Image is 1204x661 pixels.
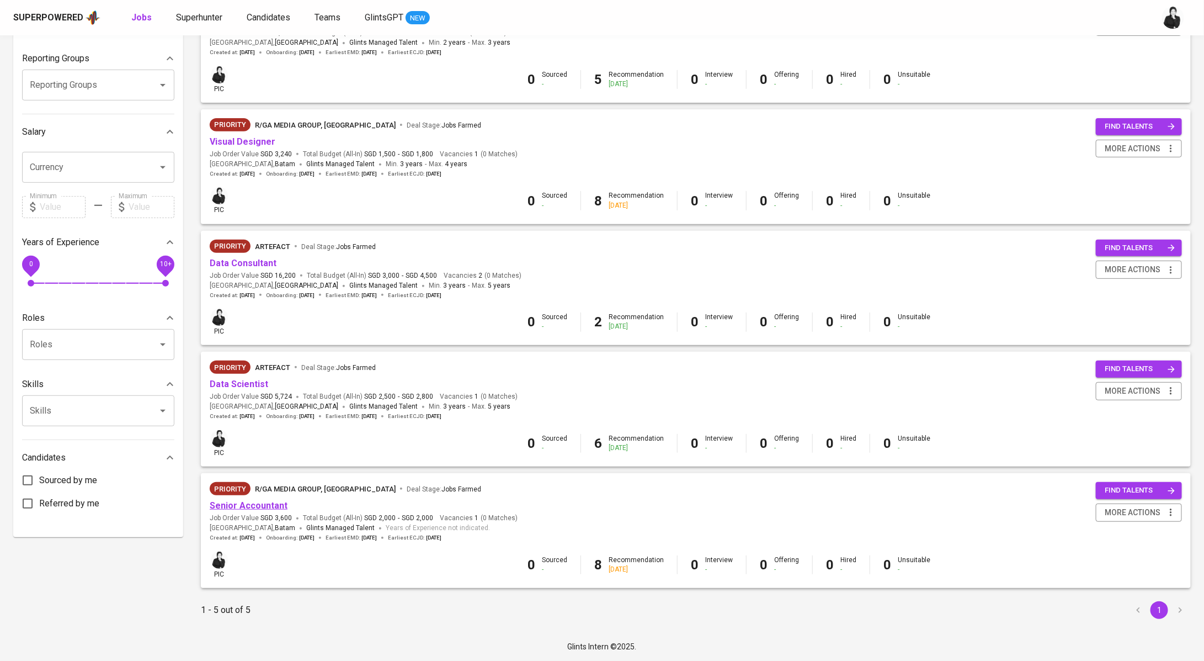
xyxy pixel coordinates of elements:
[594,193,602,209] b: 8
[210,159,295,170] span: [GEOGRAPHIC_DATA] ,
[443,403,466,410] span: 3 years
[774,70,799,89] div: Offering
[609,80,664,89] div: [DATE]
[609,556,664,574] div: Recommendation
[388,534,441,542] span: Earliest ECJD :
[705,322,733,331] div: -
[542,443,567,453] div: -
[883,193,891,209] b: 0
[441,485,481,493] span: Jobs Farmed
[326,534,377,542] span: Earliest EMD :
[1150,601,1168,619] button: page 1
[705,443,733,453] div: -
[840,80,856,89] div: -
[247,11,292,25] a: Candidates
[361,292,377,299] span: [DATE]
[402,150,433,159] span: SGD 1,800
[40,196,86,218] input: Value
[774,191,799,210] div: Offering
[542,434,567,453] div: Sourced
[705,70,733,89] div: Interview
[760,193,768,209] b: 0
[705,191,733,210] div: Interview
[239,413,255,420] span: [DATE]
[1105,363,1175,376] span: find talents
[609,322,664,331] div: [DATE]
[210,186,229,215] div: pic
[473,150,478,159] span: 1
[398,150,399,159] span: -
[39,497,99,510] span: Referred by me
[306,160,375,168] span: Glints Managed Talent
[473,514,478,523] span: 1
[255,242,290,251] span: Artefact
[299,170,315,178] span: [DATE]
[210,271,296,281] span: Job Order Value
[445,160,467,168] span: 4 years
[407,485,481,493] span: Deal Stage :
[155,337,171,352] button: Open
[1105,242,1175,255] span: find talents
[388,49,441,56] span: Earliest ECJD :
[840,313,856,331] div: Hired
[255,363,290,372] span: Artefact
[176,12,222,23] span: Superhunter
[760,72,768,87] b: 0
[364,392,396,401] span: SGD 2,500
[774,313,799,331] div: Offering
[210,484,251,495] span: Priority
[774,556,799,574] div: Offering
[210,361,251,374] div: New Job received from Demand Team
[210,281,338,292] span: [GEOGRAPHIC_DATA] ,
[306,524,375,532] span: Glints Managed Talent
[1096,240,1182,257] button: find talents
[210,258,276,268] a: Data Consultant
[774,434,799,453] div: Offering
[22,52,89,65] p: Reporting Groups
[400,160,423,168] span: 3 years
[883,436,891,451] b: 0
[326,413,377,420] span: Earliest EMD :
[368,271,399,281] span: SGD 3,000
[210,500,287,511] a: Senior Accountant
[705,434,733,453] div: Interview
[266,170,315,178] span: Onboarding :
[349,403,418,410] span: Glints Managed Talent
[1096,118,1182,135] button: find talents
[594,72,602,87] b: 5
[883,557,891,573] b: 0
[472,282,510,289] span: Max.
[705,565,733,574] div: -
[468,38,470,49] span: -
[239,534,255,542] span: [DATE]
[155,77,171,93] button: Open
[255,485,396,493] span: R/GA MEDIA GROUP, [GEOGRAPHIC_DATA]
[1105,120,1175,133] span: find talents
[210,523,295,534] span: [GEOGRAPHIC_DATA] ,
[898,201,930,210] div: -
[488,282,510,289] span: 5 years
[299,292,315,299] span: [DATE]
[301,364,376,372] span: Deal Stage :
[426,292,441,299] span: [DATE]
[760,314,768,330] b: 0
[22,378,44,391] p: Skills
[760,557,768,573] b: 0
[1096,382,1182,400] button: more actions
[826,436,834,451] b: 0
[760,436,768,451] b: 0
[349,282,418,289] span: Glints Managed Talent
[609,443,664,453] div: [DATE]
[609,565,664,574] div: [DATE]
[398,514,399,523] span: -
[22,311,45,325] p: Roles
[429,160,467,168] span: Max.
[609,70,664,89] div: Recommendation
[266,49,315,56] span: Onboarding :
[22,121,174,143] div: Salary
[239,49,255,56] span: [DATE]
[528,436,535,451] b: 0
[826,72,834,87] b: 0
[39,474,97,487] span: Sourced by me
[1105,263,1160,277] span: more actions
